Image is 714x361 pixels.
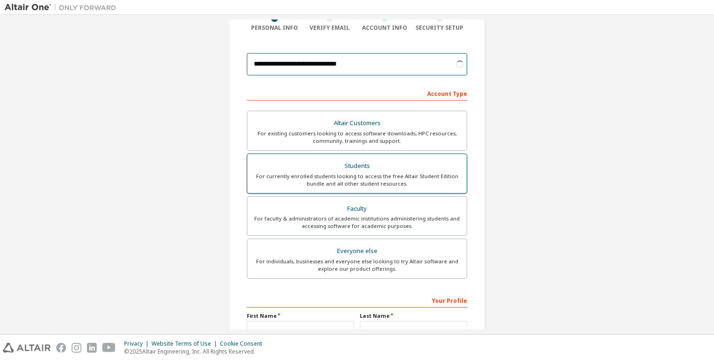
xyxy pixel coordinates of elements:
p: © 2025 Altair Engineering, Inc. All Rights Reserved. [124,348,268,355]
div: Faculty [253,202,461,215]
div: For faculty & administrators of academic institutions administering students and accessing softwa... [253,215,461,230]
div: Security Setup [412,24,468,32]
div: Privacy [124,340,152,348]
div: Your Profile [247,293,467,308]
img: altair_logo.svg [3,343,51,353]
div: Students [253,160,461,173]
div: Account Type [247,86,467,100]
img: linkedin.svg [87,343,97,353]
div: Verify Email [302,24,357,32]
div: Website Terms of Use [152,340,220,348]
div: For currently enrolled students looking to access the free Altair Student Edition bundle and all ... [253,173,461,187]
div: Cookie Consent [220,340,268,348]
div: Account Info [357,24,412,32]
img: instagram.svg [72,343,81,353]
label: Last Name [360,312,467,320]
div: For individuals, businesses and everyone else looking to try Altair software and explore our prod... [253,258,461,273]
label: First Name [247,312,354,320]
img: youtube.svg [102,343,116,353]
div: For existing customers looking to access software downloads, HPC resources, community, trainings ... [253,130,461,145]
div: Personal Info [247,24,302,32]
img: Altair One [5,3,121,12]
div: Everyone else [253,245,461,258]
div: Altair Customers [253,117,461,130]
img: facebook.svg [56,343,66,353]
